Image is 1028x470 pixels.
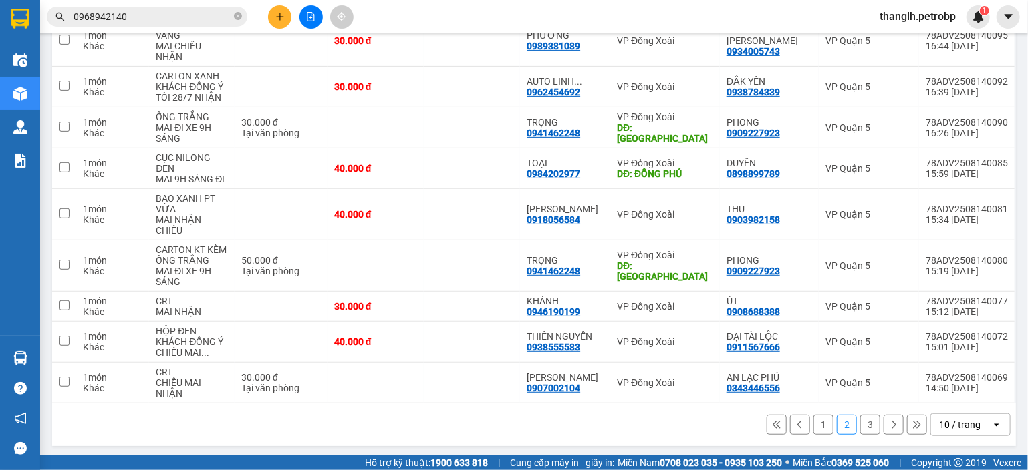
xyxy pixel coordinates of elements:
[156,326,228,336] div: HỘP ĐEN
[926,255,1008,266] div: 78ADV2508140080
[527,41,580,51] div: 0989381089
[727,255,812,266] div: PHONG
[527,255,604,266] div: TRỌNG
[825,336,912,347] div: VP Quận 5
[330,5,354,29] button: aim
[617,81,713,92] div: VP Đồng Xoài
[156,367,228,377] div: CRT
[275,12,285,21] span: plus
[156,266,228,287] div: MAI ĐI XE 9H SÁNG
[334,35,417,46] div: 30.000 đ
[727,372,812,383] div: AN LẠC PHÚ
[83,204,142,214] div: 1 món
[727,87,780,97] div: 0938784339
[617,377,713,388] div: VP Đồng Xoài
[337,12,346,21] span: aim
[727,46,780,57] div: 0934005743
[926,306,1008,317] div: 15:12 [DATE]
[727,214,780,225] div: 0903982158
[727,331,812,342] div: ĐẠI TÀI LỘC
[156,377,228,399] div: CHIỀU MAI NHẬN
[527,76,604,87] div: AUTO LINH LONG
[306,12,315,21] span: file-add
[334,301,417,312] div: 30.000 đ
[727,128,780,138] div: 0909227923
[334,81,417,92] div: 30.000 đ
[14,382,27,395] span: question-circle
[825,81,912,92] div: VP Quận 5
[527,30,604,41] div: PHƯƠNG
[982,6,987,15] span: 1
[156,296,228,306] div: CRT
[527,296,604,306] div: KHÁNH
[926,296,1008,306] div: 78ADV2508140077
[14,412,27,425] span: notification
[299,5,323,29] button: file-add
[527,117,604,128] div: TRỌNG
[727,76,812,87] div: ĐẮK YẾN
[825,163,912,174] div: VP Quận 5
[926,41,1008,51] div: 16:44 [DATE]
[13,53,27,67] img: warehouse-icon
[241,128,321,138] div: Tại văn phòng
[365,455,488,470] span: Hỗ trợ kỹ thuật:
[991,419,1002,430] svg: open
[241,117,321,128] div: 30.000 đ
[83,306,142,317] div: Khác
[926,87,1008,97] div: 16:39 [DATE]
[727,158,812,168] div: DUYÊN
[926,214,1008,225] div: 15:34 [DATE]
[926,76,1008,87] div: 78ADV2508140092
[785,460,789,465] span: ⚪️
[527,168,580,179] div: 0984202977
[954,458,963,467] span: copyright
[234,11,242,23] span: close-circle
[83,255,142,266] div: 1 món
[617,260,713,282] div: DĐ: BẮC ĐỒNG PHÚ
[156,174,228,184] div: MAI 9H SÁNG ĐI
[825,377,912,388] div: VP Quận 5
[11,9,29,29] img: logo-vxr
[869,8,967,25] span: thanglh.petrobp
[973,11,985,23] img: icon-new-feature
[156,71,228,81] div: CARTON XANH
[234,12,242,20] span: close-circle
[14,442,27,455] span: message
[926,158,1008,168] div: 78ADV2508140085
[83,214,142,225] div: Khác
[83,266,142,276] div: Khác
[825,35,912,46] div: VP Quận 5
[618,455,782,470] span: Miền Nam
[510,455,614,470] span: Cung cấp máy in - giấy in:
[83,30,142,41] div: 1 món
[156,81,228,103] div: KHÁCH ĐỒNG Ý TỐI 28/7 NHẬN
[793,455,889,470] span: Miền Bắc
[527,204,604,214] div: MINH ĐỨC
[104,11,195,43] div: VP Đồng Xoài
[241,372,321,383] div: 30.000 đ
[13,351,27,365] img: warehouse-icon
[617,111,713,122] div: VP Đồng Xoài
[527,87,580,97] div: 0962454692
[574,76,582,87] span: ...
[899,455,901,470] span: |
[83,87,142,97] div: Khác
[727,383,780,393] div: 0343446556
[926,30,1008,41] div: 78ADV2508140095
[527,266,580,276] div: 0941462248
[926,168,1008,179] div: 15:59 [DATE]
[926,128,1008,138] div: 16:26 [DATE]
[83,383,142,393] div: Khác
[83,158,142,168] div: 1 món
[926,204,1008,214] div: 78ADV2508140081
[55,12,65,21] span: search
[241,383,321,393] div: Tại văn phòng
[926,372,1008,383] div: 78ADV2508140069
[617,158,713,168] div: VP Đồng Xoài
[83,117,142,128] div: 1 món
[825,260,912,271] div: VP Quận 5
[527,331,604,342] div: THIÊN NGUYỄN
[727,342,780,352] div: 0911567666
[334,336,417,347] div: 40.000 đ
[926,331,1008,342] div: 78ADV2508140072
